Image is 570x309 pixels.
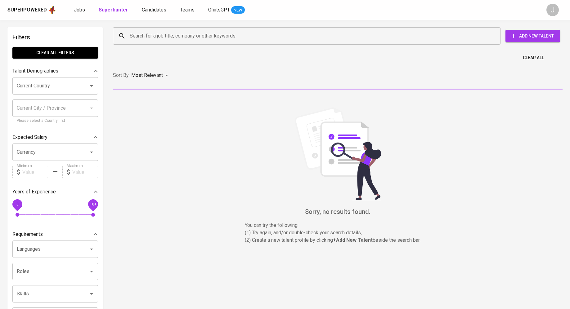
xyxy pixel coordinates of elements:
p: (2) Create a new talent profile by clicking beside the search bar. [245,236,431,244]
span: Clear All [523,54,544,62]
a: Candidates [142,6,168,14]
span: Add New Talent [510,32,555,40]
span: Teams [180,7,195,13]
span: 0 [16,202,18,206]
p: Please select a Country first [17,118,94,124]
button: Open [87,82,96,90]
a: Superhunter [99,6,129,14]
div: Most Relevant [131,70,170,81]
img: file_searching.svg [291,107,384,200]
p: Years of Experience [12,188,56,196]
p: Requirements [12,231,43,238]
span: Jobs [74,7,85,13]
div: Superpowered [7,7,47,14]
span: Candidates [142,7,166,13]
div: Expected Salary [12,131,98,143]
h6: Filters [12,32,98,42]
p: Sort By [113,72,129,79]
div: J [546,4,559,16]
span: GlintsGPT [208,7,230,13]
a: Teams [180,6,196,14]
b: Superhunter [99,7,128,13]
span: 10+ [90,202,96,206]
div: Years of Experience [12,186,98,198]
button: Clear All filters [12,47,98,59]
p: (1) Try again, and/or double-check your search details, [245,229,431,236]
a: GlintsGPT NEW [208,6,245,14]
span: NEW [231,7,245,13]
button: Open [87,148,96,157]
a: Superpoweredapp logo [7,5,56,15]
p: You can try the following : [245,222,431,229]
p: Most Relevant [131,72,163,79]
button: Open [87,289,96,298]
button: Open [87,267,96,276]
button: Open [87,245,96,254]
h6: Sorry, no results found. [113,207,563,217]
div: Requirements [12,228,98,241]
b: + Add New Talent [333,237,373,243]
span: Clear All filters [17,49,93,57]
img: app logo [48,5,56,15]
button: Clear All [520,52,546,64]
a: Jobs [74,6,86,14]
p: Expected Salary [12,134,47,141]
button: Add New Talent [505,30,560,42]
input: Value [72,166,98,178]
p: Talent Demographics [12,67,58,75]
div: Talent Demographics [12,65,98,77]
input: Value [22,166,48,178]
